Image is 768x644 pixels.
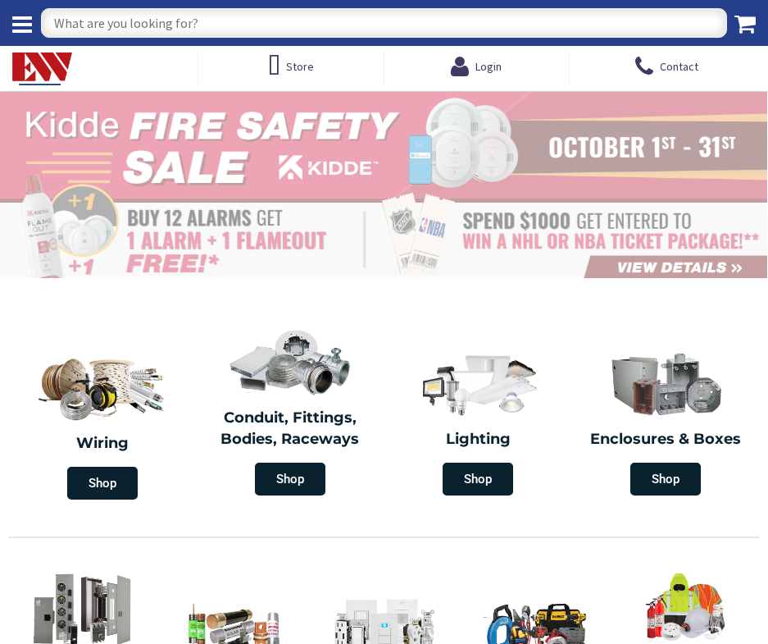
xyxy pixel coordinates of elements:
h2: Enclosures & Boxes [584,429,748,450]
h2: Lighting [397,429,560,450]
h2: Conduit, Fittings, Bodies, Raceways [208,408,371,450]
a: Login [451,52,502,81]
h2: Wiring [16,433,188,454]
span: Shop [443,463,513,496]
input: What are you looking for? [41,8,727,38]
span: Shop [630,463,701,496]
span: Contact [660,52,698,81]
a: Enclosures & Boxes Shop [576,345,756,504]
a: Store [268,52,314,81]
a: Wiring Shop [8,345,196,507]
span: Shop [255,463,325,496]
span: Store [286,59,314,74]
a: Lighting Shop [389,345,568,504]
span: Shop [67,467,138,500]
img: Electrical Wholesalers, Inc. [12,53,72,85]
iframe: Opens a widget where you can find more information [609,599,719,640]
span: Login [475,59,502,74]
a: Conduit, Fittings, Bodies, Raceways Shop [200,323,379,503]
a: Contact [635,52,698,81]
